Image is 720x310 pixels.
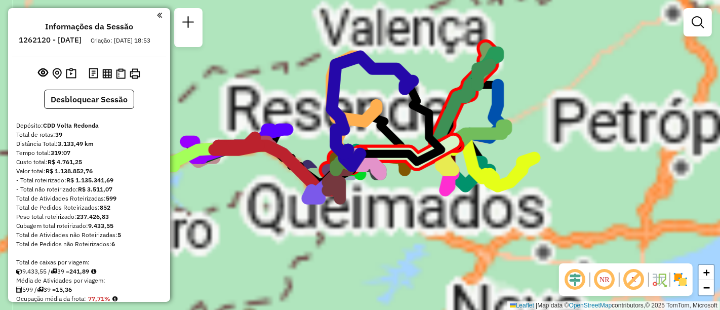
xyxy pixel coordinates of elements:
[66,176,113,184] strong: R$ 1.135.341,69
[64,66,78,82] button: Painel de Sugestão
[88,222,113,229] strong: 9.433,55
[672,272,689,288] img: Exibir/Ocultar setores
[91,268,96,275] i: Meta Caixas/viagem: 197,60 Diferença: 44,29
[106,195,116,202] strong: 599
[87,36,154,45] div: Criação: [DATE] 18:53
[651,272,667,288] img: Fluxo de ruas
[16,258,162,267] div: Total de caixas por viagem:
[16,285,162,294] div: 599 / 39 =
[16,148,162,158] div: Tempo total:
[46,167,93,175] strong: R$ 1.138.852,76
[128,66,142,81] button: Imprimir Rotas
[69,267,89,275] strong: 241,89
[76,213,109,220] strong: 237.426,83
[44,90,134,109] button: Desbloquear Sessão
[100,204,110,211] strong: 852
[703,281,710,294] span: −
[16,185,162,194] div: - Total não roteirizado:
[16,176,162,185] div: - Total roteirizado:
[16,130,162,139] div: Total de rotas:
[87,66,100,82] button: Logs desbloquear sessão
[43,122,99,129] strong: CDD Volta Redonda
[536,302,537,309] span: |
[622,267,646,292] span: Exibir rótulo
[51,268,57,275] i: Total de rotas
[699,265,714,280] a: Zoom in
[50,66,64,82] button: Centralizar mapa no depósito ou ponto de apoio
[36,65,50,82] button: Exibir sessão original
[178,12,198,35] a: Nova sessão e pesquisa
[112,296,117,302] em: Média calculada utilizando a maior ocupação (%Peso ou %Cubagem) de cada rota da sessão. Rotas cro...
[16,167,162,176] div: Valor total:
[592,267,617,292] span: Ocultar NR
[55,131,62,138] strong: 39
[16,276,162,285] div: Média de Atividades por viagem:
[100,66,114,80] button: Visualizar relatório de Roteirização
[58,140,94,147] strong: 3.133,49 km
[19,35,82,45] h6: 1262120 - [DATE]
[88,295,110,302] strong: 77,71%
[16,203,162,212] div: Total de Pedidos Roteirizados:
[51,149,70,157] strong: 319:07
[16,194,162,203] div: Total de Atividades Roteirizadas:
[16,267,162,276] div: 9.433,55 / 39 =
[16,268,22,275] i: Cubagem total roteirizado
[16,212,162,221] div: Peso total roteirizado:
[16,158,162,167] div: Custo total:
[37,287,44,293] i: Total de rotas
[16,139,162,148] div: Distância Total:
[117,231,121,239] strong: 5
[699,280,714,295] a: Zoom out
[16,221,162,230] div: Cubagem total roteirizado:
[114,66,128,81] button: Visualizar Romaneio
[563,267,587,292] span: Ocultar deslocamento
[16,295,86,302] span: Ocupação média da frota:
[510,302,534,309] a: Leaflet
[507,301,720,310] div: Map data © contributors,© 2025 TomTom, Microsoft
[16,121,162,130] div: Depósito:
[16,230,162,240] div: Total de Atividades não Roteirizadas:
[569,302,612,309] a: OpenStreetMap
[157,9,162,21] a: Clique aqui para minimizar o painel
[16,240,162,249] div: Total de Pedidos não Roteirizados:
[703,266,710,279] span: +
[78,185,112,193] strong: R$ 3.511,07
[16,287,22,293] i: Total de Atividades
[688,12,708,32] a: Exibir filtros
[111,240,115,248] strong: 6
[45,22,133,31] h4: Informações da Sessão
[56,286,72,293] strong: 15,36
[48,158,82,166] strong: R$ 4.761,25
